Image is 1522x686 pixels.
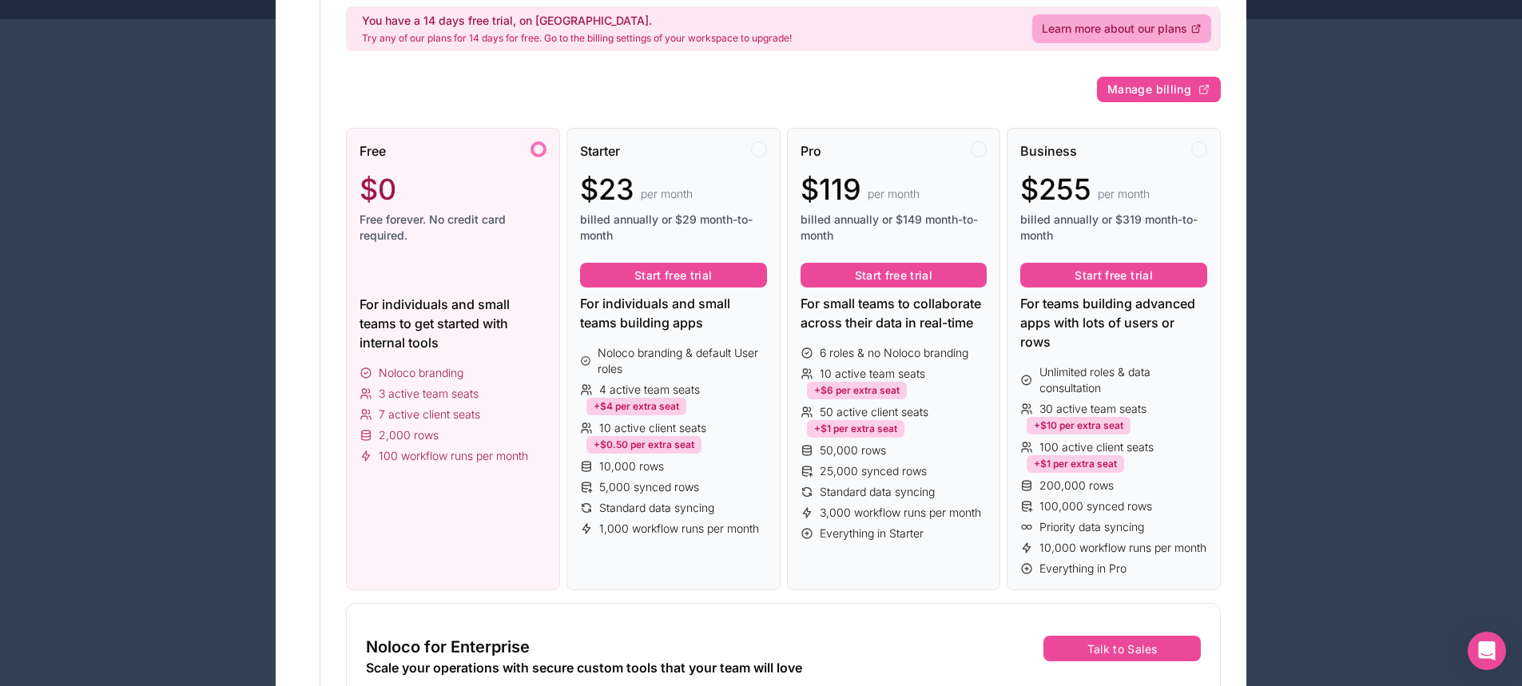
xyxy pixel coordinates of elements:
[820,442,886,458] span: 50,000 rows
[580,173,634,205] span: $23
[1020,173,1091,205] span: $255
[580,263,767,288] button: Start free trial
[379,427,439,443] span: 2,000 rows
[1098,186,1150,202] span: per month
[599,521,759,537] span: 1,000 workflow runs per month
[1039,478,1114,494] span: 200,000 rows
[1027,455,1124,473] div: +$1 per extra seat
[580,141,620,161] span: Starter
[1039,401,1146,417] span: 30 active team seats
[801,294,988,332] div: For small teams to collaborate across their data in real-time
[807,420,904,438] div: +$1 per extra seat
[820,484,935,500] span: Standard data syncing
[820,505,981,521] span: 3,000 workflow runs per month
[598,345,766,377] span: Noloco branding & default User roles
[801,212,988,244] span: billed annually or $149 month-to-month
[580,294,767,332] div: For individuals and small teams building apps
[362,32,792,45] p: Try any of our plans for 14 days for free. Go to the billing settings of your workspace to upgrade!
[1039,540,1206,556] span: 10,000 workflow runs per month
[1020,294,1207,351] div: For teams building advanced apps with lots of users or rows
[820,404,928,420] span: 50 active client seats
[379,448,528,464] span: 100 workflow runs per month
[599,420,706,436] span: 10 active client seats
[360,141,386,161] span: Free
[366,636,530,658] span: Noloco for Enterprise
[379,406,480,422] span: 7 active client seats
[586,436,701,454] div: +$0.50 per extra seat
[820,525,924,541] span: Everything in Starter
[1039,439,1154,455] span: 100 active client seats
[599,479,699,495] span: 5,000 synced rows
[820,345,968,361] span: 6 roles & no Noloco branding
[1042,21,1187,37] span: Learn more about our plans
[362,13,792,29] h2: You have a 14 days free trial, on [GEOGRAPHIC_DATA].
[586,398,686,415] div: +$4 per extra seat
[1468,632,1506,670] div: Open Intercom Messenger
[641,186,693,202] span: per month
[1020,263,1207,288] button: Start free trial
[360,212,546,244] span: Free forever. No credit card required.
[1020,212,1207,244] span: billed annually or $319 month-to-month
[360,295,546,352] div: For individuals and small teams to get started with internal tools
[807,382,907,399] div: +$6 per extra seat
[1039,498,1152,514] span: 100,000 synced rows
[1043,636,1201,661] button: Talk to Sales
[1039,364,1207,396] span: Unlimited roles & data consultation
[868,186,920,202] span: per month
[1039,561,1127,577] span: Everything in Pro
[1107,82,1191,97] span: Manage billing
[360,173,396,205] span: $0
[366,658,926,677] div: Scale your operations with secure custom tools that your team will love
[1027,417,1131,434] div: +$10 per extra seat
[1097,77,1221,102] button: Manage billing
[1020,141,1077,161] span: Business
[820,366,925,382] span: 10 active team seats
[801,141,821,161] span: Pro
[379,386,479,402] span: 3 active team seats
[599,500,714,516] span: Standard data syncing
[599,458,664,474] span: 10,000 rows
[379,365,463,381] span: Noloco branding
[801,173,861,205] span: $119
[801,263,988,288] button: Start free trial
[599,382,700,398] span: 4 active team seats
[1039,519,1144,535] span: Priority data syncing
[1032,14,1211,43] a: Learn more about our plans
[580,212,767,244] span: billed annually or $29 month-to-month
[820,463,927,479] span: 25,000 synced rows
